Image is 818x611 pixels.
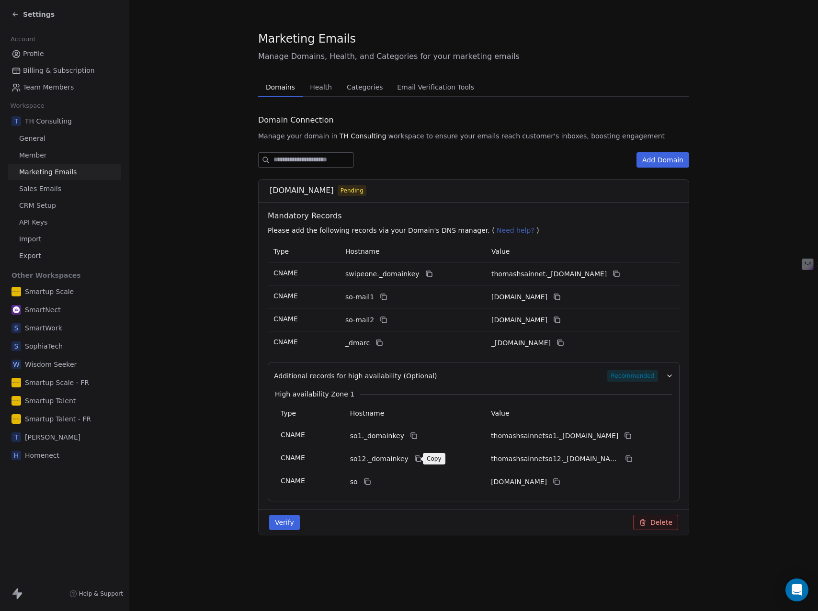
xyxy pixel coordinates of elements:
[8,198,121,214] a: CRM Setup
[269,515,300,530] button: Verify
[491,338,551,348] span: _dmarc.swipeone.email
[491,454,619,464] span: thomashsainnetso12._domainkey.swipeone.email
[274,382,673,493] div: Additional records for high availability (Optional)Recommended
[274,370,673,382] button: Additional records for high availability (Optional)Recommended
[345,292,374,302] span: so-mail1
[25,432,80,442] span: [PERSON_NAME]
[25,323,62,333] span: SmartWork
[11,396,21,406] img: 0.png
[350,454,409,464] span: so12._domainkey
[11,305,21,315] img: Square1.png
[25,360,77,369] span: Wisdom Seeker
[69,590,123,598] a: Help & Support
[388,131,521,141] span: workspace to ensure your emails reach
[8,215,121,230] a: API Keys
[25,451,59,460] span: Homenect
[262,80,299,94] span: Domains
[11,323,21,333] span: S
[25,396,76,406] span: Smartup Talent
[11,287,21,296] img: 0.png
[491,292,547,302] span: thomashsainnet1.swipeone.email
[11,451,21,460] span: H
[8,164,121,180] a: Marketing Emails
[11,341,21,351] span: S
[25,287,74,296] span: Smartup Scale
[8,79,121,95] a: Team Members
[497,226,534,234] span: Need help?
[11,10,55,19] a: Settings
[19,167,77,177] span: Marketing Emails
[8,181,121,197] a: Sales Emails
[23,49,44,59] span: Profile
[23,82,74,92] span: Team Members
[270,185,334,196] span: [DOMAIN_NAME]
[79,590,123,598] span: Help & Support
[636,152,689,168] button: Add Domain
[491,477,547,487] span: thomashsainnetso.swipeone.email
[8,147,121,163] a: Member
[11,432,21,442] span: T
[19,150,47,160] span: Member
[273,292,298,300] span: CNAME
[258,32,356,46] span: Marketing Emails
[23,66,95,76] span: Billing & Subscription
[345,315,374,325] span: so-mail2
[275,389,354,399] span: High availability Zone 1
[8,46,121,62] a: Profile
[11,378,21,387] img: 0.png
[25,341,63,351] span: SophiaTech
[25,414,91,424] span: Smartup Talent - FR
[6,32,40,46] span: Account
[268,210,683,222] span: Mandatory Records
[258,51,689,62] span: Manage Domains, Health, and Categories for your marketing emails
[25,378,89,387] span: Smartup Scale - FR
[11,116,21,126] span: T
[633,515,678,530] button: Delete
[281,408,339,419] p: Type
[25,116,72,126] span: TH Consulting
[23,10,55,19] span: Settings
[491,409,509,417] span: Value
[522,131,665,141] span: customer's inboxes, boosting engagement
[19,251,41,261] span: Export
[273,269,298,277] span: CNAME
[268,226,683,235] p: Please add the following records via your Domain's DNS manager. ( )
[345,338,370,348] span: _dmarc
[491,269,607,279] span: thomashsainnet._domainkey.swipeone.email
[306,80,336,94] span: Health
[345,248,380,255] span: Hostname
[19,217,47,227] span: API Keys
[273,338,298,346] span: CNAME
[491,248,510,255] span: Value
[350,409,385,417] span: Hostname
[491,315,547,325] span: thomashsainnet2.swipeone.email
[8,268,85,283] span: Other Workspaces
[8,231,121,247] a: Import
[281,454,305,462] span: CNAME
[11,414,21,424] img: 0.png
[607,370,658,382] span: Recommended
[343,80,386,94] span: Categories
[281,477,305,485] span: CNAME
[19,201,56,211] span: CRM Setup
[8,248,121,264] a: Export
[340,131,386,141] span: TH Consulting
[11,360,21,369] span: W
[8,63,121,79] a: Billing & Subscription
[19,184,61,194] span: Sales Emails
[273,247,334,257] p: Type
[258,114,334,126] span: Domain Connection
[350,477,358,487] span: so
[19,234,41,244] span: Import
[25,305,61,315] span: SmartNect
[258,131,338,141] span: Manage your domain in
[785,578,808,601] div: Open Intercom Messenger
[274,371,437,381] span: Additional records for high availability (Optional)
[8,131,121,147] a: General
[19,134,45,144] span: General
[341,186,364,195] span: Pending
[6,99,48,113] span: Workspace
[273,315,298,323] span: CNAME
[491,431,618,441] span: thomashsainnetso1._domainkey.swipeone.email
[427,455,442,463] p: Copy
